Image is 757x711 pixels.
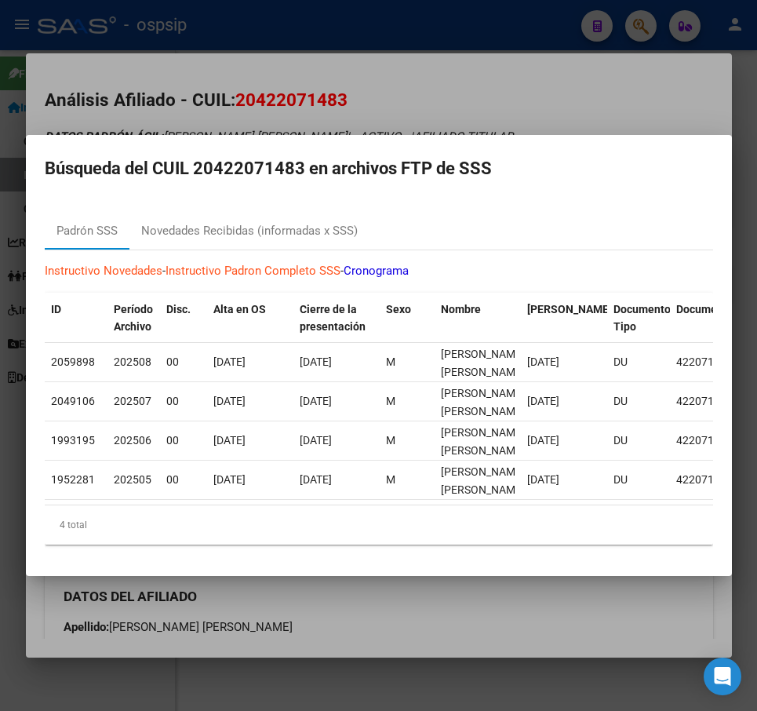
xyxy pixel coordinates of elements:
[441,465,525,496] span: MOLINA ALVAREZ EMILIANO ESEQUI
[56,222,118,240] div: Padrón SSS
[114,303,153,334] span: Período Archivo
[613,432,664,450] div: DU
[607,293,670,345] datatable-header-cell: Documento Tipo
[613,471,664,489] div: DU
[527,303,615,315] span: [PERSON_NAME].
[45,505,713,545] div: 4 total
[114,473,151,486] span: 202505
[386,434,395,447] span: M
[704,658,741,695] div: Open Intercom Messenger
[293,293,380,345] datatable-header-cell: Cierre de la presentación
[213,395,246,407] span: [DATE]
[527,434,559,447] span: [DATE]
[166,264,340,278] a: Instructivo Padron Completo SSS
[527,355,559,368] span: [DATE]
[441,303,481,315] span: Nombre
[51,473,95,486] span: 1952281
[386,355,395,368] span: M
[344,264,409,278] a: Cronograma
[527,395,559,407] span: [DATE]
[107,293,160,345] datatable-header-cell: Período Archivo
[45,264,162,278] a: Instructivo Novedades
[141,222,358,240] div: Novedades Recibidas (informadas x SSS)
[300,473,332,486] span: [DATE]
[45,154,713,184] h2: Búsqueda del CUIL 20422071483 en archivos FTP de SSS
[613,353,664,371] div: DU
[435,293,521,345] datatable-header-cell: Nombre
[166,471,201,489] div: 00
[670,293,756,345] datatable-header-cell: Documento
[676,432,750,450] div: 42207148
[527,473,559,486] span: [DATE]
[441,348,525,378] span: MOLINA ALVAREZ EMILIANO ESEQUI
[213,355,246,368] span: [DATE]
[166,353,201,371] div: 00
[676,392,750,410] div: 42207148
[114,434,151,447] span: 202506
[45,293,107,345] datatable-header-cell: ID
[613,392,664,410] div: DU
[300,395,332,407] span: [DATE]
[51,434,95,447] span: 1993195
[114,355,151,368] span: 202508
[213,473,246,486] span: [DATE]
[613,303,671,334] span: Documento Tipo
[45,262,713,280] p: - -
[207,293,293,345] datatable-header-cell: Alta en OS
[166,392,201,410] div: 00
[166,432,201,450] div: 00
[676,353,750,371] div: 42207148
[300,434,332,447] span: [DATE]
[51,395,95,407] span: 2049106
[386,303,411,315] span: Sexo
[51,355,95,368] span: 2059898
[386,395,395,407] span: M
[300,303,366,334] span: Cierre de la presentación
[676,471,750,489] div: 42207148
[380,293,435,345] datatable-header-cell: Sexo
[441,387,525,417] span: MOLINA ALVAREZ EMILIANO ESEQUI
[166,303,191,315] span: Disc.
[521,293,607,345] datatable-header-cell: Fecha Nac.
[386,473,395,486] span: M
[441,426,525,457] span: MOLINA ALVAREZ EMILIANO ESEQUI
[114,395,151,407] span: 202507
[300,355,332,368] span: [DATE]
[676,303,733,315] span: Documento
[213,434,246,447] span: [DATE]
[213,303,266,315] span: Alta en OS
[51,303,61,315] span: ID
[160,293,207,345] datatable-header-cell: Disc.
